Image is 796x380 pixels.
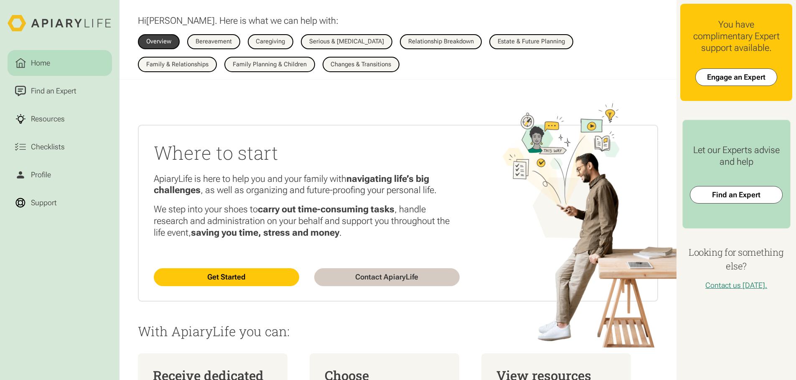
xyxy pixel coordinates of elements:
p: ApiaryLife is here to help you and your family with , as well as organizing and future-proofing y... [154,173,459,196]
a: Contact ApiaryLife [314,268,460,286]
p: We step into your shoes to , handle research and administration on your behalf and support you th... [154,204,459,239]
a: Changes & Transitions [323,57,400,72]
div: Resources [29,113,66,125]
h2: Where to start [154,140,459,165]
a: Home [8,50,112,76]
a: Checklists [8,134,112,160]
strong: navigating life’s big challenges [154,173,429,196]
div: Relationship Breakdown [408,38,474,45]
a: Serious & [MEDICAL_DATA] [301,34,392,50]
a: Resources [8,106,112,132]
a: Get Started [154,268,299,286]
div: Home [29,58,52,69]
h4: Looking for something else? [680,245,792,273]
div: Estate & Future Planning [498,38,565,45]
strong: carry out time-consuming tasks [258,204,394,214]
div: You have complimentary Expert support available. [688,19,785,54]
a: Support [8,190,112,216]
a: Find an Expert [8,78,112,104]
div: Serious & [MEDICAL_DATA] [309,38,384,45]
a: Find an Expert [690,186,782,204]
div: Profile [29,169,53,181]
div: Caregiving [256,38,285,45]
p: With ApiaryLife you can: [138,324,658,338]
a: Engage an Expert [695,68,777,86]
div: Support [29,197,58,209]
div: Let our Experts advise and help [690,144,782,168]
a: Caregiving [248,34,294,50]
a: Profile [8,162,112,188]
div: Bereavement [196,38,232,45]
div: Find an Expert [29,86,78,97]
a: Family Planning & Children [224,57,315,72]
a: Overview [138,34,180,50]
a: Contact us [DATE]. [705,281,767,289]
a: Relationship Breakdown [400,34,482,50]
a: Bereavement [187,34,240,50]
p: Hi . Here is what we can help with: [138,15,338,27]
div: Checklists [29,141,66,153]
div: Family & Relationships [146,61,209,68]
div: Changes & Transitions [331,61,391,68]
span: [PERSON_NAME] [146,15,215,26]
div: Family Planning & Children [233,61,307,68]
strong: saving you time, stress and money [191,227,339,238]
a: Estate & Future Planning [489,34,573,50]
a: Family & Relationships [138,57,217,72]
